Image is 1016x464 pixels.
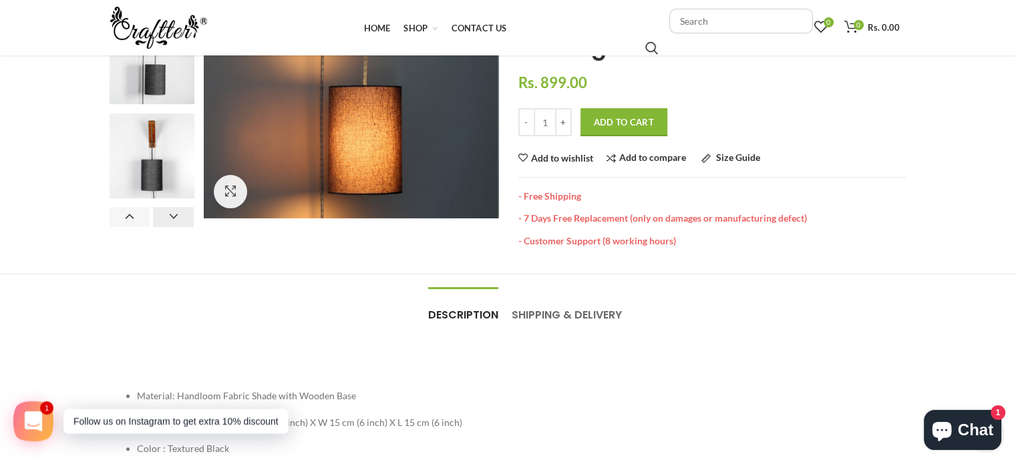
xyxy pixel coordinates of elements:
[868,22,900,33] span: Rs. 0.00
[512,288,622,329] a: Shipping & Delivery
[403,23,428,33] span: Shop
[363,23,390,33] span: Home
[357,15,397,41] a: Home
[452,23,507,33] span: Contact Us
[701,153,760,163] a: Size Guide
[110,113,194,198] img: CWWL-1-4_150x_crop_center.jpg
[555,108,572,136] input: +
[920,410,1005,453] inbox-online-store-chat: Shopify online store chat
[428,307,498,322] span: Description
[518,73,587,91] span: Rs. 899.00
[110,19,194,104] img: CWWL-1-3_150x_crop_center.jpg
[580,108,667,136] button: Add to Cart
[669,9,813,33] input: Search
[397,15,444,41] a: Shop
[607,153,686,163] a: Add to compare
[512,307,622,322] span: Shipping & Delivery
[518,177,906,247] div: - Free Shipping - 7 Days Free Replacement (only on damages or manufacturing defect) - Customer Su...
[824,17,834,27] span: 0
[137,417,462,428] span: Lamp Shade Dimension : H 23 cm (9 inch) X W 15 cm (6 inch) X L 15 cm (6 inch)
[137,390,356,401] span: Material: Handloom Fabric Shade with Wooden Base
[110,207,150,227] button: Previous
[854,20,864,30] span: 0
[137,443,229,454] span: Color : Textured Black
[619,152,686,163] span: Add to compare
[716,152,760,163] span: Size Guide
[428,288,498,329] a: Description
[153,207,194,227] button: Next
[531,154,593,163] span: Add to wishlist
[445,15,514,41] a: Contact Us
[645,41,658,55] input: Search
[518,108,535,136] input: -
[518,154,593,163] a: Add to wishlist
[838,14,906,41] a: 0 Rs. 0.00
[808,14,834,41] a: 0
